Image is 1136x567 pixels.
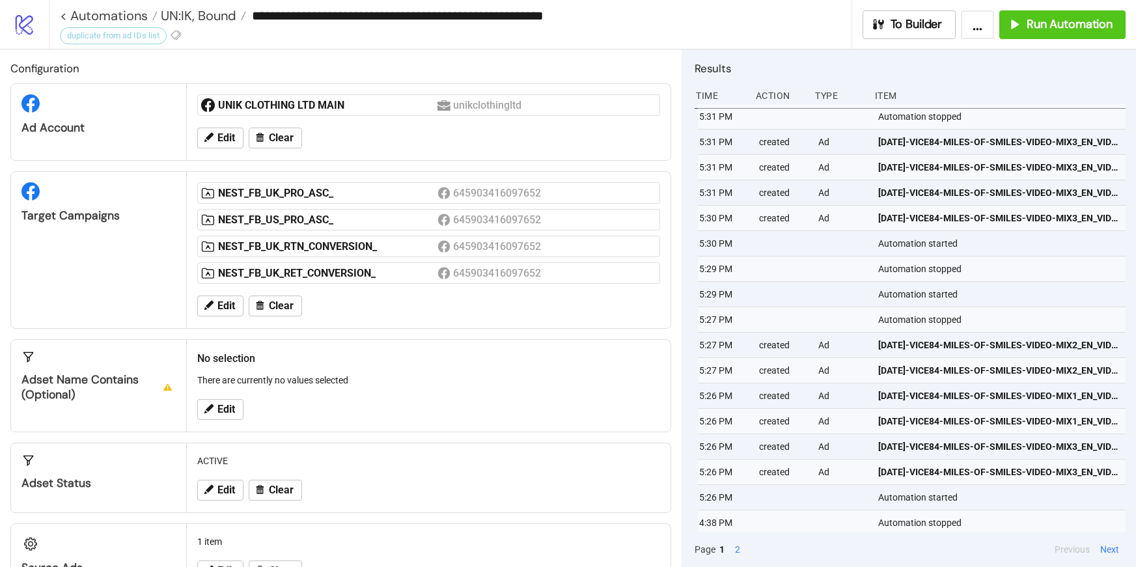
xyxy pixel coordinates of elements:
div: 5:31 PM [698,155,749,180]
div: Action [755,83,805,108]
div: Ad [817,460,868,484]
button: Edit [197,296,243,316]
a: [DATE]-VICE84-MILES-OF-SMILES-VIDEO-MIX3_EN_VID_VICE86_CP_13082025_ALLG_CC_SC24_None__ [878,434,1120,459]
span: [DATE]-VICE84-MILES-OF-SMILES-VIDEO-MIX3_EN_VID_VICE86_CP_13082025_ALLG_CC_SC24_None__ [878,135,1120,149]
span: Clear [269,484,294,496]
div: created [758,180,809,205]
span: Edit [217,300,235,312]
div: Automation stopped [877,307,1129,332]
div: NEST_FB_UK_RET_CONVERSION_ [218,266,437,281]
span: Page [695,542,715,557]
div: Ad [817,358,868,383]
div: Adset Status [21,476,176,491]
div: 5:26 PM [698,434,749,459]
button: Next [1096,542,1123,557]
div: Ad [817,333,868,357]
button: Edit [197,128,243,148]
div: Automation started [877,231,1129,256]
span: [DATE]-VICE84-MILES-OF-SMILES-VIDEO-MIX2_EN_VID_VICE85_CP_13082025_ALLG_CC_SC24_None__ [878,338,1120,352]
span: [DATE]-VICE84-MILES-OF-SMILES-VIDEO-MIX1_EN_VID_VICE84_CP_13082025_ALLG_CC_SC24_None__ [878,414,1120,428]
span: [DATE]-VICE84-MILES-OF-SMILES-VIDEO-MIX3_EN_VID_VICE86_CP_13082025_ALLG_CC_SC24_None__ [878,439,1120,454]
div: 5:27 PM [698,358,749,383]
span: [DATE]-VICE84-MILES-OF-SMILES-VIDEO-MIX2_EN_VID_VICE85_CP_13082025_ALLG_CC_SC24_None__ [878,363,1120,378]
div: NEST_FB_US_PRO_ASC_ [218,213,437,227]
div: Automation started [877,282,1129,307]
button: Edit [197,480,243,501]
span: [DATE]-VICE84-MILES-OF-SMILES-VIDEO-MIX3_EN_VID_VICE86_CP_13082025_ALLG_CC_SC24_None__ [878,186,1120,200]
span: UN:IK, Bound [158,7,236,24]
div: 645903416097652 [453,185,544,201]
div: Ad Account [21,120,176,135]
div: 5:26 PM [698,485,749,510]
button: Clear [249,296,302,316]
div: 4:38 PM [698,510,749,535]
div: created [758,383,809,408]
div: ACTIVE [192,449,665,473]
span: Edit [217,132,235,144]
div: created [758,460,809,484]
a: [DATE]-VICE84-MILES-OF-SMILES-VIDEO-MIX3_EN_VID_VICE86_CP_13082025_ALLG_CC_SC24_None__ [878,180,1120,205]
a: [DATE]-VICE84-MILES-OF-SMILES-VIDEO-MIX3_EN_VID_VICE86_CP_13082025_ALLG_CC_SC24_None__ [878,460,1120,484]
div: 645903416097652 [453,212,544,228]
a: [DATE]-VICE84-MILES-OF-SMILES-VIDEO-MIX3_EN_VID_VICE86_CP_13082025_ALLG_CC_SC24_None__ [878,155,1120,180]
div: duplicate from ad IDs list [60,27,167,44]
button: To Builder [863,10,956,39]
span: [DATE]-VICE84-MILES-OF-SMILES-VIDEO-MIX3_EN_VID_VICE86_CP_13082025_ALLG_CC_SC24_None__ [878,160,1120,174]
span: [DATE]-VICE84-MILES-OF-SMILES-VIDEO-MIX3_EN_VID_VICE86_CP_13082025_ALLG_CC_SC24_None__ [878,465,1120,479]
div: created [758,206,809,230]
h2: No selection [197,350,660,366]
a: [DATE]-VICE84-MILES-OF-SMILES-VIDEO-MIX1_EN_VID_VICE84_CP_13082025_ALLG_CC_SC24_None__ [878,409,1120,434]
div: created [758,155,809,180]
div: created [758,333,809,357]
div: created [758,130,809,154]
div: 1 item [192,529,665,554]
div: 5:26 PM [698,383,749,408]
div: created [758,358,809,383]
span: Edit [217,404,235,415]
div: 5:31 PM [698,130,749,154]
a: UN:IK, Bound [158,9,246,22]
div: Target Campaigns [21,208,176,223]
div: Ad [817,383,868,408]
div: Type [814,83,865,108]
div: 5:26 PM [698,409,749,434]
div: 5:26 PM [698,460,749,484]
div: Ad [817,434,868,459]
div: 5:27 PM [698,333,749,357]
div: 645903416097652 [453,238,544,255]
button: 2 [731,542,744,557]
span: Clear [269,132,294,144]
a: [DATE]-VICE84-MILES-OF-SMILES-VIDEO-MIX2_EN_VID_VICE85_CP_13082025_ALLG_CC_SC24_None__ [878,358,1120,383]
div: Ad [817,206,868,230]
span: Edit [217,484,235,496]
div: UNIK CLOTHING LTD MAIN [218,98,437,113]
button: Edit [197,399,243,420]
div: 5:31 PM [698,104,749,129]
span: [DATE]-VICE84-MILES-OF-SMILES-VIDEO-MIX1_EN_VID_VICE84_CP_13082025_ALLG_CC_SC24_None__ [878,389,1120,403]
span: To Builder [891,17,943,32]
div: unikclothingltd [453,97,524,113]
div: created [758,409,809,434]
div: Item [874,83,1126,108]
button: Previous [1051,542,1094,557]
a: [DATE]-VICE84-MILES-OF-SMILES-VIDEO-MIX3_EN_VID_VICE86_CP_13082025_ALLG_CC_SC24_None__ [878,130,1120,154]
div: Automation stopped [877,104,1129,129]
span: Run Automation [1027,17,1113,32]
p: There are currently no values selected [197,373,660,387]
div: NEST_FB_UK_PRO_ASC_ [218,186,437,201]
button: 1 [715,542,728,557]
a: [DATE]-VICE84-MILES-OF-SMILES-VIDEO-MIX2_EN_VID_VICE85_CP_13082025_ALLG_CC_SC24_None__ [878,333,1120,357]
h2: Results [695,60,1126,77]
div: 5:29 PM [698,282,749,307]
div: 5:31 PM [698,180,749,205]
div: Automation stopped [877,256,1129,281]
div: Ad [817,409,868,434]
div: 5:27 PM [698,307,749,332]
button: Clear [249,480,302,501]
div: Automation stopped [877,510,1129,535]
span: [DATE]-VICE84-MILES-OF-SMILES-VIDEO-MIX3_EN_VID_VICE86_CP_13082025_ALLG_CC_SC24_None__ [878,211,1120,225]
h2: Configuration [10,60,671,77]
div: NEST_FB_UK_RTN_CONVERSION_ [218,240,437,254]
div: Ad [817,180,868,205]
a: [DATE]-VICE84-MILES-OF-SMILES-VIDEO-MIX3_EN_VID_VICE86_CP_13082025_ALLG_CC_SC24_None__ [878,206,1120,230]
